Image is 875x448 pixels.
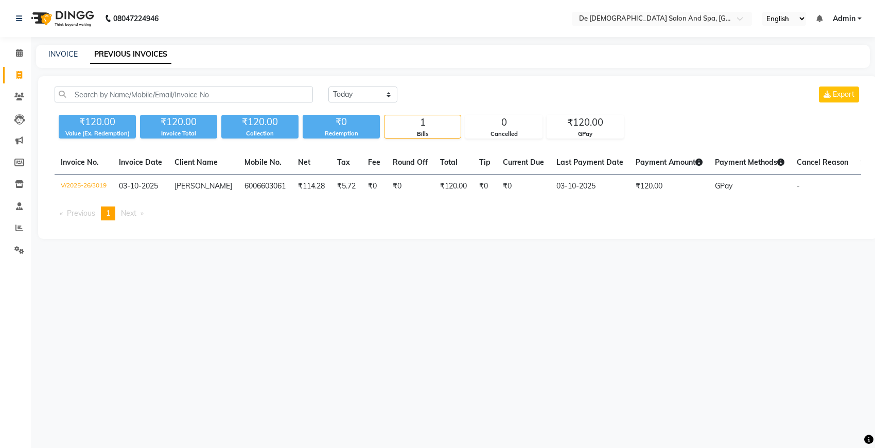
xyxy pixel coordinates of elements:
span: Invoice Date [119,158,162,167]
div: Cancelled [466,130,542,139]
span: Client Name [174,158,218,167]
span: [PERSON_NAME] [174,181,232,191]
span: Last Payment Date [556,158,623,167]
span: Round Off [393,158,428,167]
div: Bills [384,130,461,139]
span: Total [440,158,458,167]
div: ₹0 [303,115,380,129]
div: ₹120.00 [140,115,217,129]
td: ₹0 [473,175,497,199]
img: logo [26,4,97,33]
span: GPay [715,181,732,191]
span: Payment Amount [636,158,703,167]
span: Invoice No. [61,158,99,167]
span: Tax [337,158,350,167]
span: Export [833,90,854,99]
b: 08047224946 [113,4,159,33]
div: GPay [547,130,623,139]
span: Current Due [503,158,544,167]
div: ₹120.00 [547,115,623,130]
td: ₹114.28 [292,175,331,199]
span: - [797,181,800,191]
div: Value (Ex. Redemption) [59,129,136,138]
td: ₹5.72 [331,175,362,199]
td: ₹120.00 [434,175,473,199]
span: Mobile No. [244,158,282,167]
a: INVOICE [48,49,78,59]
button: Export [819,87,859,102]
span: Fee [368,158,380,167]
div: Invoice Total [140,129,217,138]
span: Net [298,158,310,167]
span: Cancel Reason [797,158,848,167]
a: PREVIOUS INVOICES [90,45,171,64]
div: Collection [221,129,299,138]
div: ₹120.00 [59,115,136,129]
td: ₹120.00 [629,175,709,199]
div: Redemption [303,129,380,138]
span: Payment Methods [715,158,784,167]
div: 0 [466,115,542,130]
td: ₹0 [387,175,434,199]
td: ₹0 [497,175,550,199]
td: V/2025-26/3019 [55,175,113,199]
span: Previous [67,209,95,218]
div: 1 [384,115,461,130]
td: ₹0 [362,175,387,199]
span: 03-10-2025 [119,181,158,191]
span: 1 [106,209,110,218]
td: 6006603061 [238,175,292,199]
span: Tip [479,158,491,167]
span: Next [121,209,136,218]
input: Search by Name/Mobile/Email/Invoice No [55,87,313,102]
td: 03-10-2025 [550,175,629,199]
span: Admin [833,13,855,24]
nav: Pagination [55,206,861,220]
div: ₹120.00 [221,115,299,129]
